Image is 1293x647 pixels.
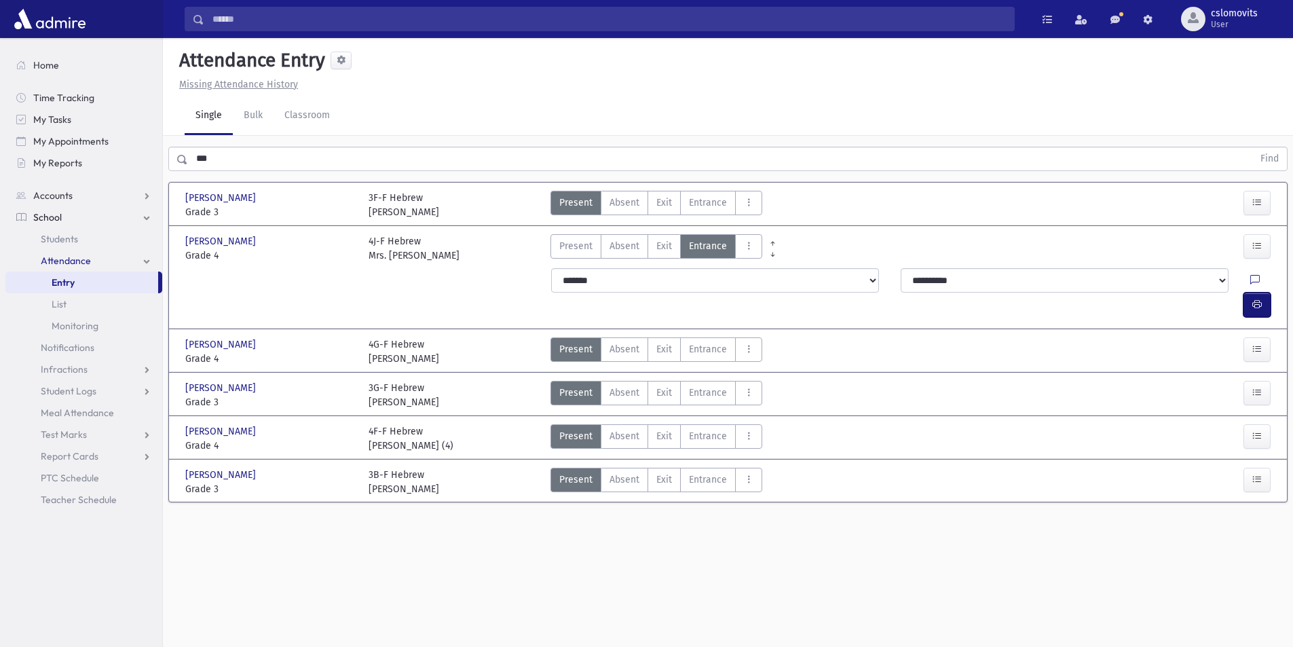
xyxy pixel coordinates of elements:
span: Exit [656,386,672,400]
span: Entrance [689,473,727,487]
span: Absent [610,429,639,443]
span: [PERSON_NAME] [185,381,259,395]
a: Accounts [5,185,162,206]
span: Present [559,386,593,400]
a: Students [5,228,162,250]
a: Monitoring [5,315,162,337]
span: PTC Schedule [41,472,99,484]
span: Grade 4 [185,439,355,453]
a: Classroom [274,97,341,135]
a: Bulk [233,97,274,135]
span: Teacher Schedule [41,494,117,506]
span: Monitoring [52,320,98,332]
span: Entrance [689,429,727,443]
a: List [5,293,162,315]
span: Present [559,429,593,443]
a: School [5,206,162,228]
div: 3G-F Hebrew [PERSON_NAME] [369,381,439,409]
span: Grade 4 [185,352,355,366]
span: Grade 3 [185,395,355,409]
span: [PERSON_NAME] [185,424,259,439]
span: Entrance [689,196,727,210]
div: 3B-F Hebrew [PERSON_NAME] [369,468,439,496]
div: AttTypes [550,191,762,219]
span: Entrance [689,386,727,400]
a: Report Cards [5,445,162,467]
span: Notifications [41,341,94,354]
a: PTC Schedule [5,467,162,489]
span: Absent [610,386,639,400]
span: List [52,298,67,310]
div: 4G-F Hebrew [PERSON_NAME] [369,337,439,366]
span: Accounts [33,189,73,202]
a: Attendance [5,250,162,272]
span: Entrance [689,342,727,356]
span: Present [559,196,593,210]
span: Exit [656,239,672,253]
span: School [33,211,62,223]
div: AttTypes [550,468,762,496]
u: Missing Attendance History [179,79,298,90]
a: Meal Attendance [5,402,162,424]
span: User [1211,19,1258,30]
span: Absent [610,196,639,210]
span: [PERSON_NAME] [185,191,259,205]
div: AttTypes [550,381,762,409]
span: Entry [52,276,75,289]
h5: Attendance Entry [174,49,325,72]
span: Student Logs [41,385,96,397]
span: Absent [610,239,639,253]
a: My Reports [5,152,162,174]
span: Exit [656,473,672,487]
span: [PERSON_NAME] [185,337,259,352]
a: Single [185,97,233,135]
div: 3F-F Hebrew [PERSON_NAME] [369,191,439,219]
span: Grade 3 [185,205,355,219]
span: My Tasks [33,113,71,126]
span: cslomovits [1211,8,1258,19]
span: Entrance [689,239,727,253]
span: Test Marks [41,428,87,441]
span: Present [559,342,593,356]
a: My Tasks [5,109,162,130]
a: Missing Attendance History [174,79,298,90]
a: Notifications [5,337,162,358]
span: Exit [656,196,672,210]
a: My Appointments [5,130,162,152]
a: Time Tracking [5,87,162,109]
span: Grade 3 [185,482,355,496]
span: Present [559,239,593,253]
span: [PERSON_NAME] [185,234,259,248]
a: Entry [5,272,158,293]
input: Search [204,7,1014,31]
span: Home [33,59,59,71]
span: Exit [656,429,672,443]
span: Attendance [41,255,91,267]
span: Meal Attendance [41,407,114,419]
span: Present [559,473,593,487]
div: AttTypes [550,337,762,366]
span: Infractions [41,363,88,375]
img: AdmirePro [11,5,89,33]
div: 4F-F Hebrew [PERSON_NAME] (4) [369,424,453,453]
a: Home [5,54,162,76]
div: AttTypes [550,234,762,263]
span: Absent [610,473,639,487]
a: Student Logs [5,380,162,402]
span: My Reports [33,157,82,169]
span: Absent [610,342,639,356]
span: Grade 4 [185,248,355,263]
div: 4J-F Hebrew Mrs. [PERSON_NAME] [369,234,460,263]
span: Exit [656,342,672,356]
a: Infractions [5,358,162,380]
a: Teacher Schedule [5,489,162,511]
span: My Appointments [33,135,109,147]
span: Students [41,233,78,245]
button: Find [1252,147,1287,170]
a: Test Marks [5,424,162,445]
span: [PERSON_NAME] [185,468,259,482]
span: Time Tracking [33,92,94,104]
div: AttTypes [550,424,762,453]
span: Report Cards [41,450,98,462]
